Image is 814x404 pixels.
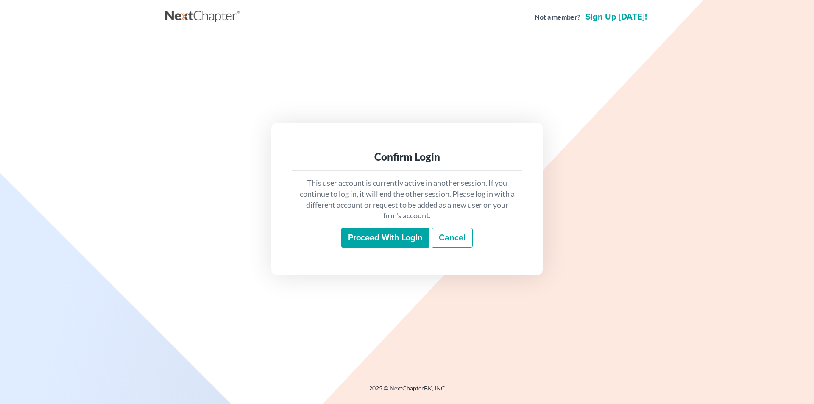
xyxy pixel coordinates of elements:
strong: Not a member? [535,12,580,22]
a: Sign up [DATE]! [584,13,649,21]
a: Cancel [432,228,473,248]
input: Proceed with login [341,228,429,248]
div: Confirm Login [298,150,516,164]
div: 2025 © NextChapterBK, INC [165,384,649,399]
p: This user account is currently active in another session. If you continue to log in, it will end ... [298,178,516,221]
